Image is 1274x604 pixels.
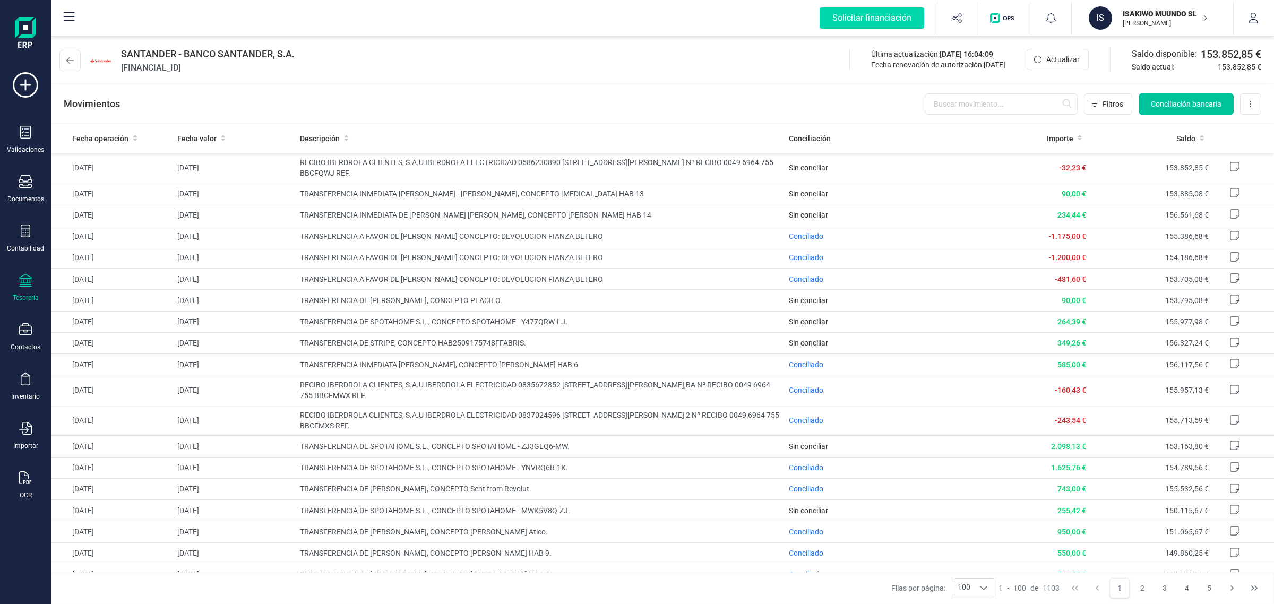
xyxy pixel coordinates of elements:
span: Conciliado [789,549,823,557]
span: Conciliado [789,485,823,493]
span: TRANSFERENCIA DE SPOTAHOME S.L., CONCEPTO SPOTAHOME - YNVRQ6R-1K. [300,462,781,473]
span: TRANSFERENCIA DE [PERSON_NAME], CONCEPTO [PERSON_NAME] HAB 9. [300,548,781,558]
td: [DATE] [173,500,295,521]
td: [DATE] [51,436,173,457]
span: Conciliado [789,416,823,425]
div: OCR [20,491,32,499]
td: [DATE] [173,564,295,585]
span: -32,23 € [1059,163,1086,172]
span: TRANSFERENCIA DE SPOTAHOME S.L., CONCEPTO SPOTAHOME - ZJ3GLQ6-MW. [300,441,781,452]
button: Page 3 [1155,578,1175,598]
span: Conciliación bancaria [1151,99,1221,109]
td: 155.532,56 € [1090,478,1212,499]
td: 155.957,13 € [1090,375,1212,405]
span: Saldo [1176,133,1195,144]
span: -243,54 € [1055,416,1086,425]
span: TRANSFERENCIA A FAVOR DE [PERSON_NAME] CONCEPTO: DEVOLUCION FIANZA BETERO [300,274,781,284]
span: Sin conciliar [789,163,828,172]
td: 155.713,59 € [1090,405,1212,436]
img: Logo Finanedi [15,17,36,51]
span: TRANSFERENCIA INMEDIATA [PERSON_NAME] - [PERSON_NAME], CONCEPTO [MEDICAL_DATA] HAB 13 [300,188,781,199]
span: RECIBO IBERDROLA CLIENTES, S.A.U IBERDROLA ELECTRICIDAD 0835672852 [STREET_ADDRESS][PERSON_NAME],... [300,379,781,401]
div: Importar [13,442,38,450]
span: TRANSFERENCIA A FAVOR DE [PERSON_NAME] CONCEPTO: DEVOLUCION FIANZA BETERO [300,252,781,263]
td: [DATE] [51,405,173,436]
div: Documentos [7,195,44,203]
span: 550,00 € [1057,570,1086,579]
span: 550,00 € [1057,549,1086,557]
span: Sin conciliar [789,506,828,515]
td: [DATE] [173,269,295,290]
span: 255,42 € [1057,506,1086,515]
span: Conciliado [789,232,823,240]
td: [DATE] [51,354,173,375]
span: de [1030,583,1038,593]
div: Solicitar financiación [820,7,924,29]
span: 1 [998,583,1003,593]
td: [DATE] [173,375,295,405]
span: TRANSFERENCIA DE [PERSON_NAME], CONCEPTO Sent from Revolut. [300,484,781,494]
span: Conciliación [789,133,831,144]
td: [DATE] [173,183,295,204]
td: [DATE] [51,564,173,585]
span: Sin conciliar [789,339,828,347]
span: Conciliado [789,253,823,262]
div: Contactos [11,343,40,351]
span: Importe [1047,133,1073,144]
div: Tesorería [13,294,39,302]
span: 90,00 € [1062,296,1086,305]
td: 150.115,67 € [1090,500,1212,521]
td: [DATE] [51,478,173,499]
span: TRANSFERENCIA DE [PERSON_NAME], CONCEPTO PLACILO. [300,295,781,306]
div: Filas por página: [891,578,994,598]
td: [DATE] [51,311,173,332]
span: Sin conciliar [789,317,828,326]
td: [DATE] [173,311,295,332]
td: [DATE] [51,332,173,353]
td: 155.977,98 € [1090,311,1212,332]
button: Page 4 [1177,578,1197,598]
td: [DATE] [173,542,295,564]
td: [DATE] [51,226,173,247]
td: [DATE] [51,204,173,226]
td: 154.789,56 € [1090,457,1212,478]
td: 153.705,08 € [1090,269,1212,290]
span: Sin conciliar [789,296,828,305]
span: -1.175,00 € [1048,232,1086,240]
div: - [998,583,1060,593]
span: 585,00 € [1057,360,1086,369]
span: TRANSFERENCIA A FAVOR DE [PERSON_NAME] CONCEPTO: DEVOLUCION FIANZA BETERO [300,231,781,241]
p: Movimientos [64,97,120,111]
p: ISAKIWO MUUNDO SL [1123,8,1208,19]
td: 156.327,24 € [1090,332,1212,353]
td: [DATE] [173,436,295,457]
button: Page 1 [1109,578,1130,598]
span: Conciliado [789,570,823,579]
span: TRANSFERENCIA DE STRIPE, CONCEPTO HAB2509175748FFABRIS. [300,338,781,348]
td: [DATE] [51,457,173,478]
img: Logo de OPS [990,13,1018,23]
button: Logo de OPS [984,1,1025,35]
span: TRANSFERENCIA DE [PERSON_NAME], CONCEPTO [PERSON_NAME] HAB 4. [300,569,781,580]
td: 153.795,08 € [1090,290,1212,311]
span: 2.098,13 € [1051,442,1086,451]
span: TRANSFERENCIA DE SPOTAHOME S.L., CONCEPTO SPOTAHOME - Y477QRW-LJ. [300,316,781,327]
span: 264,39 € [1057,317,1086,326]
td: 156.561,68 € [1090,204,1212,226]
span: 234,44 € [1057,211,1086,219]
span: Filtros [1103,99,1123,109]
span: [DATE] [984,61,1005,69]
td: 156.117,56 € [1090,354,1212,375]
span: -481,60 € [1055,275,1086,283]
span: 1.625,76 € [1051,463,1086,472]
td: [DATE] [51,247,173,268]
button: Filtros [1084,93,1132,115]
div: Inventario [11,392,40,401]
td: [DATE] [51,500,173,521]
div: IS [1089,6,1112,30]
td: [DATE] [173,457,295,478]
span: SANTANDER - BANCO SANTANDER, S.A. [121,47,295,62]
span: 100 [1013,583,1026,593]
span: 1103 [1043,583,1060,593]
span: Fecha operación [72,133,128,144]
